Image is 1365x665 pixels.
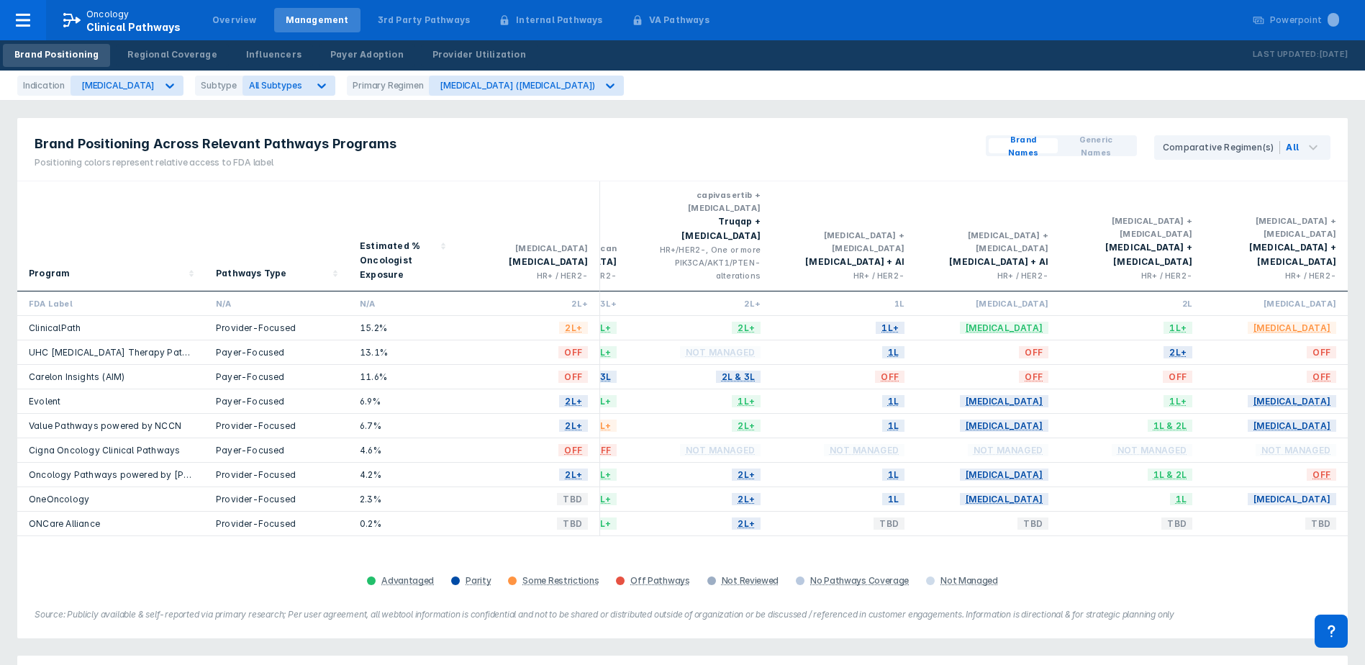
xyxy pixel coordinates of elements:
[722,575,779,587] div: Not Reviewed
[216,371,337,383] div: Payer-Focused
[381,575,434,587] div: Advantaged
[960,417,1048,434] span: [MEDICAL_DATA]
[640,189,761,214] div: capivasertib + [MEDICAL_DATA]
[716,368,761,385] span: 2L & 3L
[558,368,588,385] span: OFF
[1164,393,1192,410] span: 1L+
[968,442,1048,458] span: Not Managed
[35,156,396,169] div: Positioning colors represent relative access to FDA label
[824,442,904,458] span: Not Managed
[360,444,445,456] div: 4.6%
[940,575,998,587] div: Not Managed
[29,322,81,333] a: ClinicalPath
[1215,269,1336,282] div: HR+ / HER2-
[882,393,904,410] span: 1L
[440,80,595,91] div: [MEDICAL_DATA] ([MEDICAL_DATA])
[1256,442,1336,458] span: Not Managed
[1148,417,1192,434] span: 1L & 2L
[1148,466,1192,483] span: 1L & 2L
[216,469,337,481] div: Provider-Focused
[522,575,599,587] div: Some Restrictions
[1071,297,1192,309] div: 2L
[360,517,445,530] div: 0.2%
[558,344,588,361] span: OFF
[810,575,909,587] div: No Pathways Coverage
[360,493,445,505] div: 2.3%
[216,395,337,407] div: Payer-Focused
[559,466,588,483] span: 2L+
[557,491,588,507] span: TBD
[360,322,445,334] div: 15.2%
[432,48,526,61] div: Provider Utilization
[1019,344,1048,361] span: OFF
[1248,491,1336,507] span: [MEDICAL_DATA]
[1064,133,1128,159] span: Generic Names
[784,269,904,282] div: HR+ / HER2-
[732,417,761,434] span: 2L+
[588,491,617,507] span: 2L+
[35,608,1330,621] figcaption: Source: Publicly available & self-reported via primary research; Per user agreement, all webtool ...
[216,444,337,456] div: Payer-Focused
[1248,417,1336,434] span: [MEDICAL_DATA]
[366,8,482,32] a: 3rd Party Pathways
[559,417,588,434] span: 2L+
[1319,47,1348,62] p: [DATE]
[1307,368,1336,385] span: OFF
[994,133,1052,159] span: Brand Names
[360,395,445,407] div: 6.9%
[29,266,70,281] div: Program
[516,14,602,27] div: Internal Pathways
[17,181,204,291] div: Sort
[558,442,588,458] span: OFF
[468,297,588,309] div: 2L+
[360,469,445,481] div: 4.2%
[1017,515,1048,532] span: TBD
[882,417,904,434] span: 1L
[732,491,761,507] span: 2L+
[195,76,242,96] div: Subtype
[127,48,217,61] div: Regional Coverage
[960,466,1048,483] span: [MEDICAL_DATA]
[3,44,110,67] a: Brand Positioning
[1112,442,1192,458] span: Not Managed
[17,76,71,96] div: Indication
[347,76,429,96] div: Primary Regimen
[732,320,761,336] span: 2L+
[1164,344,1192,361] span: 2L+
[360,371,445,383] div: 11.6%
[216,420,337,432] div: Provider-Focused
[557,515,588,532] span: TBD
[29,371,124,382] a: Carelon Insights (AIM)
[649,14,709,27] div: VA Pathways
[680,442,761,458] span: Not Managed
[360,297,445,309] div: N/A
[588,393,617,410] span: 2L+
[876,320,904,336] span: 1L+
[594,368,617,385] span: 3L
[468,269,588,282] div: HR+ / HER2-
[1071,214,1192,240] div: [MEDICAL_DATA] + [MEDICAL_DATA]
[928,297,1048,309] div: [MEDICAL_DATA]
[784,255,904,269] div: [MEDICAL_DATA] + AI
[1163,368,1192,385] span: OFF
[960,393,1048,410] span: [MEDICAL_DATA]
[468,255,588,269] div: [MEDICAL_DATA]
[1058,138,1134,153] button: Generic Names
[29,494,89,505] a: OneOncology
[1270,14,1339,27] div: Powerpoint
[360,346,445,358] div: 13.1%
[559,393,588,410] span: 2L+
[29,420,181,431] a: Value Pathways powered by NCCN
[1248,393,1336,410] span: [MEDICAL_DATA]
[86,8,130,21] p: Oncology
[274,8,360,32] a: Management
[640,243,761,282] div: HR+/HER2-, One or more PIK3CA/AKT1/PTEN-alterations
[630,575,689,587] div: Off Pathways
[216,266,287,281] div: Pathways Type
[29,297,193,309] div: FDA Label
[732,393,761,410] span: 1L+
[960,491,1048,507] span: [MEDICAL_DATA]
[216,493,337,505] div: Provider-Focused
[588,515,617,532] span: 2L+
[588,417,617,434] span: 3L+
